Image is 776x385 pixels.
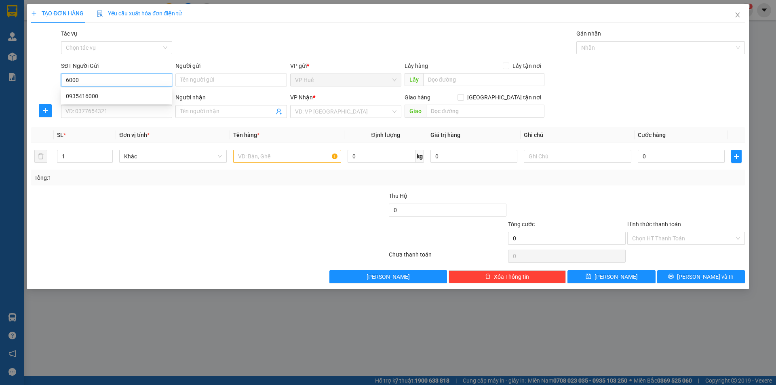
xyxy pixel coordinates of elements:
input: 0 [430,150,517,163]
div: Người nhận [175,93,287,102]
span: Lấy [405,73,423,86]
th: Ghi chú [521,127,635,143]
span: [PERSON_NAME] [367,272,410,281]
span: [GEOGRAPHIC_DATA] tận nơi [464,93,544,102]
div: Người gửi [175,61,287,70]
div: Chưa thanh toán [388,250,507,264]
span: Tên hàng [233,132,259,138]
img: icon [97,11,103,17]
label: Hình thức thanh toán [627,221,681,227]
span: Giao hàng [405,94,430,101]
span: Giao [405,105,426,118]
button: [PERSON_NAME] [329,270,447,283]
input: VD: Bàn, Ghế [233,150,341,163]
span: Lấy hàng [405,63,428,69]
span: VP Nhận [290,94,313,101]
span: Cước hàng [638,132,666,138]
label: Gán nhãn [576,30,601,37]
div: 0935416000 [61,90,172,103]
span: Giá trị hàng [430,132,460,138]
span: VP Huế [295,74,396,86]
div: Tổng: 1 [34,173,299,182]
span: [PERSON_NAME] và In [677,272,734,281]
span: save [586,273,591,280]
span: delete [485,273,491,280]
button: save[PERSON_NAME] [567,270,655,283]
span: plus [39,107,51,114]
input: Ghi Chú [524,150,631,163]
span: plus [732,153,741,160]
span: Xóa Thông tin [494,272,529,281]
span: plus [31,11,37,16]
span: close [734,12,741,18]
div: 0935416000 [66,92,167,101]
span: Tổng cước [508,221,535,227]
button: delete [34,150,47,163]
span: SL [57,132,63,138]
span: kg [416,150,424,163]
span: TẠO ĐƠN HÀNG [31,10,84,17]
span: [PERSON_NAME] [595,272,638,281]
input: Dọc đường [423,73,544,86]
div: SĐT Người Gửi [61,61,172,70]
span: Đơn vị tính [119,132,150,138]
span: Lấy tận nơi [509,61,544,70]
span: Yêu cầu xuất hóa đơn điện tử [97,10,182,17]
button: plus [39,104,52,117]
button: deleteXóa Thông tin [449,270,566,283]
span: Định lượng [371,132,400,138]
span: Thu Hộ [389,193,407,199]
button: printer[PERSON_NAME] và In [657,270,745,283]
label: Tác vụ [61,30,77,37]
span: user-add [276,108,282,115]
span: printer [668,273,674,280]
div: VP gửi [290,61,401,70]
span: Khác [124,150,222,162]
button: Close [726,4,749,27]
input: Dọc đường [426,105,544,118]
button: plus [731,150,742,163]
